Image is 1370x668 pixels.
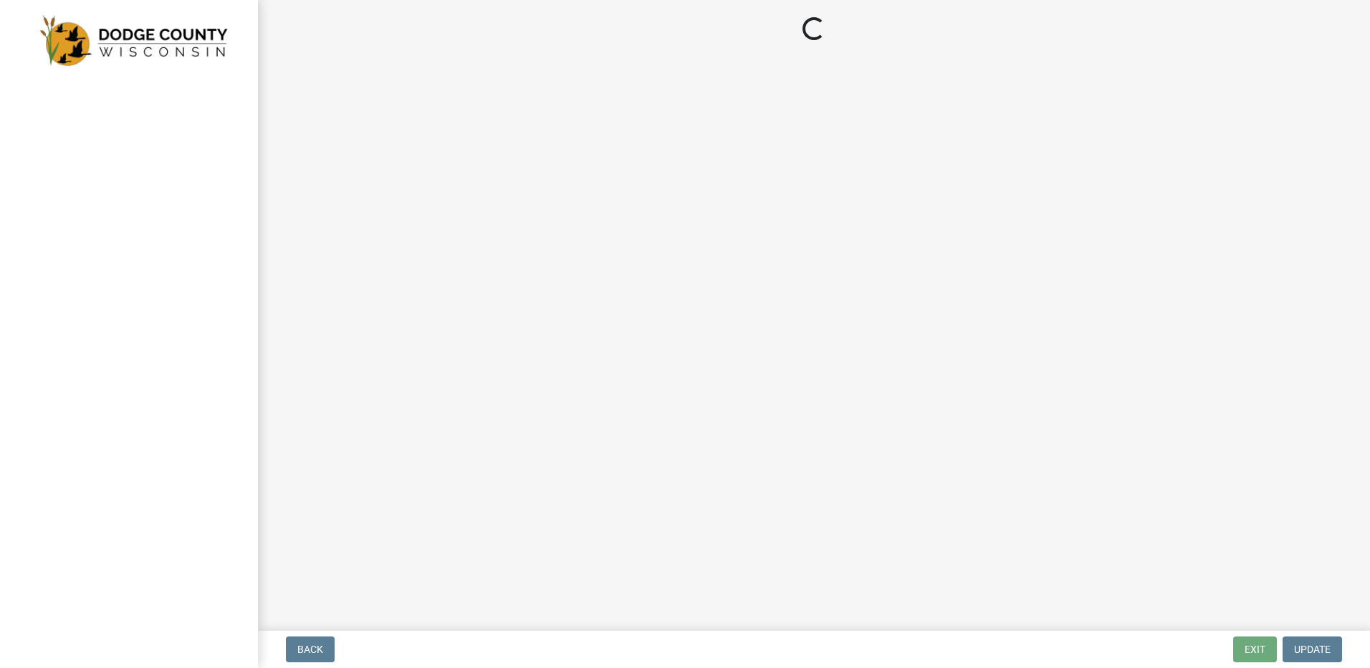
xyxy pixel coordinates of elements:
[1233,636,1277,662] button: Exit
[1283,636,1342,662] button: Update
[286,636,335,662] button: Back
[29,15,235,67] img: Dodge County, Wisconsin
[1294,644,1331,655] span: Update
[297,644,323,655] span: Back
